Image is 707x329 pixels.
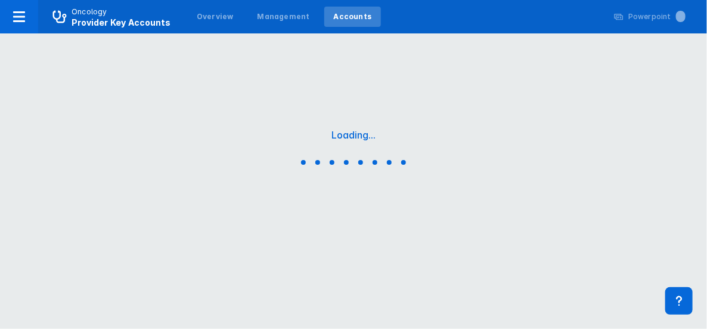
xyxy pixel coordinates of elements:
[248,7,320,27] a: Management
[665,287,693,315] div: Contact Support
[72,17,170,27] span: Provider Key Accounts
[197,11,234,22] div: Overview
[258,11,310,22] div: Management
[324,7,382,27] a: Accounts
[331,129,376,141] div: Loading...
[628,11,686,22] div: Powerpoint
[187,7,243,27] a: Overview
[334,11,372,22] div: Accounts
[72,7,107,17] p: Oncology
